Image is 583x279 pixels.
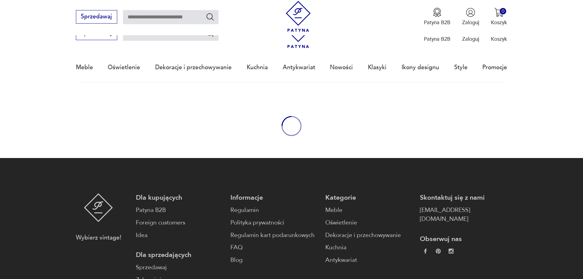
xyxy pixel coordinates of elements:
a: Antykwariat [283,53,315,81]
a: Nowości [330,53,353,81]
a: Style [454,53,468,81]
p: Patyna B2B [424,36,450,43]
button: 0Koszyk [491,8,507,26]
a: FAQ [230,243,318,252]
a: Meble [76,53,93,81]
button: Szukaj [206,12,215,21]
img: Patyna - sklep z meblami i dekoracjami vintage [283,1,314,32]
p: Obserwuj nas [420,235,507,243]
a: Polityka prywatności [230,218,318,227]
div: 0 [500,8,506,14]
a: Patyna B2B [136,206,223,215]
img: Patyna - sklep z meblami i dekoracjami vintage [84,193,113,222]
p: Dla kupujących [136,193,223,202]
p: Kategorie [325,193,413,202]
a: Idea [136,231,223,240]
a: Sprzedawaj [136,263,223,272]
p: Informacje [230,193,318,202]
p: Koszyk [491,36,507,43]
p: Skontaktuj się z nami [420,193,507,202]
button: Zaloguj [462,8,479,26]
a: Ikona medaluPatyna B2B [424,8,450,26]
a: Oświetlenie [325,218,413,227]
img: da9060093f698e4c3cedc1453eec5031.webp [423,249,428,254]
p: Wybierz vintage! [76,233,121,242]
a: Regulamin [230,206,318,215]
a: Sprzedawaj [76,15,117,20]
button: Szukaj [206,29,215,38]
a: Kuchnia [247,53,268,81]
a: Sprzedawaj [76,31,117,36]
p: Zaloguj [462,19,479,26]
a: Dekoracje i przechowywanie [325,231,413,240]
a: Antykwariat [325,256,413,265]
p: Koszyk [491,19,507,26]
img: Ikona koszyka [494,8,504,17]
img: Ikonka użytkownika [466,8,475,17]
a: [EMAIL_ADDRESS][DOMAIN_NAME] [420,206,507,224]
a: Regulamin kart podarunkowych [230,231,318,240]
a: Klasyki [368,53,387,81]
p: Dla sprzedających [136,251,223,259]
a: Meble [325,206,413,215]
p: Patyna B2B [424,19,450,26]
button: Sprzedawaj [76,10,117,24]
img: c2fd9cf7f39615d9d6839a72ae8e59e5.webp [449,249,454,254]
a: Ikony designu [402,53,439,81]
a: Dekoracje i przechowywanie [155,53,232,81]
img: 37d27d81a828e637adc9f9cb2e3d3a8a.webp [436,249,441,254]
p: Zaloguj [462,36,479,43]
img: Ikona medalu [432,8,442,17]
a: Oświetlenie [108,53,140,81]
a: Kuchnia [325,243,413,252]
a: Promocje [482,53,507,81]
a: Blog [230,256,318,265]
button: Patyna B2B [424,8,450,26]
a: Foreign customers [136,218,223,227]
